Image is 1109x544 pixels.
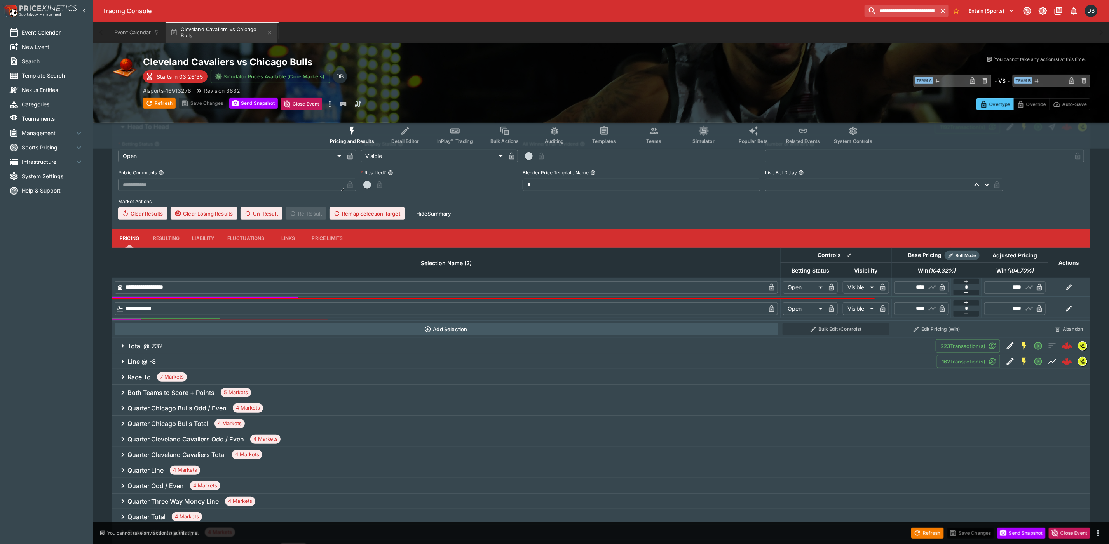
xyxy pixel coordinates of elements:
[127,451,226,459] h6: Quarter Cleveland Cavaliers Total
[1078,357,1087,366] div: lsports
[1093,528,1103,538] button: more
[865,5,937,17] input: search
[783,266,838,275] span: Betting Status
[976,98,1090,110] div: Start From
[894,323,980,335] button: Edit Pricing (Win)
[107,530,199,537] p: You cannot take any action(s) at this time.
[1049,528,1090,539] button: Close Event
[110,22,164,43] button: Event Calendar
[765,169,797,176] p: Live Bet Delay
[1078,342,1087,350] img: lsports
[112,354,937,369] button: Line @ -8
[905,250,945,260] div: Base Pricing
[994,76,1010,85] h6: - VS -
[204,87,240,95] p: Revision 3832
[1003,355,1017,368] button: Edit Detail
[147,229,186,248] button: Resulting
[799,170,804,176] button: Live Bet Delay
[1036,4,1050,18] button: Toggle light/dark mode
[1007,266,1034,275] em: ( 104.70 %)
[22,28,84,36] span: Event Calendar
[186,229,221,248] button: Liability
[976,98,1014,110] button: Overtype
[250,435,281,443] span: 4 Markets
[143,87,191,95] p: Copy To Clipboard
[143,56,617,68] h2: Copy To Clipboard
[1048,248,1090,278] th: Actions
[118,150,344,162] div: Open
[127,358,156,366] h6: Line @ -8
[437,138,473,144] span: InPlay™ Trading
[118,169,157,176] p: Public Comments
[127,482,184,490] h6: Quarter Odd / Even
[221,229,271,248] button: Fluctuations
[170,466,200,474] span: 4 Markets
[1050,98,1090,110] button: Auto-Save
[909,266,964,275] span: Win(104.32%)
[1003,339,1017,353] button: Edit Detail
[952,252,980,259] span: Roll Mode
[1045,339,1059,353] button: Totals
[783,302,825,315] div: Open
[545,138,564,144] span: Auditing
[1062,341,1072,351] div: 64fa0c0f-f02e-4b35-a056-9906769c2772
[490,138,519,144] span: Bulk Actions
[950,5,963,17] button: No Bookmarks
[22,158,74,166] span: Infrastructure
[233,404,263,412] span: 4 Markets
[928,266,956,275] em: ( 104.32 %)
[225,497,255,505] span: 4 Markets
[112,338,936,354] button: Total @ 232
[127,435,244,443] h6: Quarter Cleveland Cavaliers Odd / Even
[945,251,980,260] div: Show/hide Price Roll mode configuration.
[843,302,877,315] div: Visible
[1031,355,1045,368] button: Open
[221,389,251,396] span: 5 Markets
[988,266,1042,275] span: Win(104.70%)
[127,404,227,412] h6: Quarter Chicago Bulls Odd / Even
[166,22,277,43] button: Cleveland Cavaliers vs Chicago Bulls
[937,355,1000,368] button: 162Transaction(s)
[127,373,151,381] h6: Race To
[172,513,202,521] span: 4 Markets
[361,169,386,176] p: Resulted?
[22,43,84,51] span: New Event
[844,250,854,261] button: Bulk edit
[1017,355,1031,368] button: SGM Enabled
[127,466,164,474] h6: Quarter Line
[1013,98,1050,110] button: Override
[1083,2,1100,19] button: Daniel Beswick
[911,528,944,539] button: Refresh
[1031,339,1045,353] button: Open
[241,207,282,220] span: Un-Result
[127,389,214,397] h6: Both Teams to Score + Points
[1017,339,1031,353] button: SGM Enabled
[232,451,262,459] span: 4 Markets
[281,98,323,110] button: Close Event
[22,186,84,195] span: Help & Support
[1067,4,1081,18] button: Notifications
[1062,100,1087,108] p: Auto-Save
[333,70,347,83] div: Daniel Beswick
[330,138,374,144] span: Pricing and Results
[22,129,74,137] span: Management
[22,71,84,80] span: Template Search
[112,229,147,248] button: Pricing
[115,323,778,335] button: Add Selection
[1062,356,1072,367] img: logo-cerberus--red.svg
[324,121,879,149] div: Event type filters
[22,100,84,108] span: Categories
[1062,356,1072,367] div: 9d80c043-584c-40ed-b9dd-c78d8594f56d
[780,248,891,263] th: Controls
[834,138,872,144] span: System Controls
[127,420,208,428] h6: Quarter Chicago Bulls Total
[915,77,933,84] span: Team A
[1059,354,1075,369] a: 9d80c043-584c-40ed-b9dd-c78d8594f56d
[1045,355,1059,368] button: Line
[127,497,219,506] h6: Quarter Three Way Money Line
[157,73,203,81] p: Starts in 03:26:35
[19,5,77,11] img: PriceKinetics
[693,138,715,144] span: Simulator
[361,150,506,162] div: Visible
[1059,338,1075,354] a: 64fa0c0f-f02e-4b35-a056-9906769c2772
